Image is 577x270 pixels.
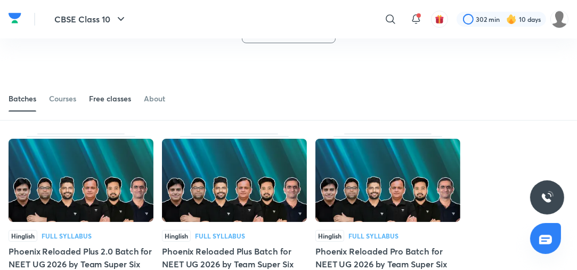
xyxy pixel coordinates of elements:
span: Hinglish [315,230,344,242]
img: ttu [541,191,554,204]
button: CBSE Class 10 [48,9,134,30]
div: Free classes [89,93,131,104]
a: Courses [49,86,76,112]
img: Thumbnail [9,139,153,222]
span: Hinglish [162,230,191,242]
div: About [144,93,165,104]
a: Batches [9,86,36,112]
div: Full Syllabus [42,233,92,239]
button: avatar [431,11,448,28]
img: streak [506,14,517,25]
a: Free classes [89,86,131,112]
a: About [144,86,165,112]
a: Company Logo [9,10,21,29]
div: Full Syllabus [195,233,245,239]
div: Courses [49,93,76,104]
img: Thumbnail [162,139,307,222]
span: Hinglish [9,230,37,242]
img: Thumbnail [315,139,460,222]
img: Company Logo [9,10,21,26]
img: avatar [435,14,444,24]
div: Batches [9,93,36,104]
div: Full Syllabus [348,233,399,239]
img: Nishi raghuwanshi [550,10,568,28]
